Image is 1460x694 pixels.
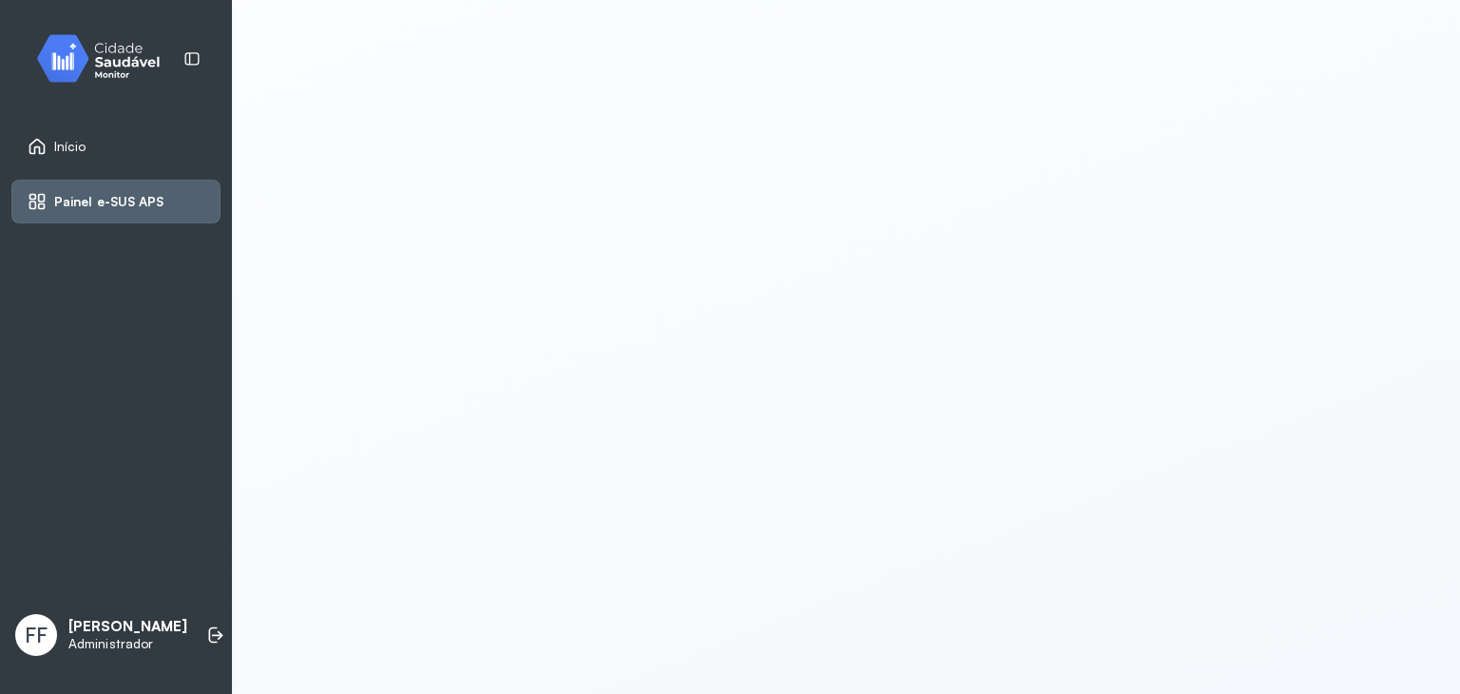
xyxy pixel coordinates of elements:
a: Início [28,137,204,156]
p: [PERSON_NAME] [68,618,187,636]
img: monitor.svg [20,30,191,87]
a: Painel e-SUS APS [28,192,204,211]
span: Painel e-SUS APS [54,194,164,210]
span: Início [54,139,86,155]
span: FF [25,623,48,647]
p: Administrador [68,636,187,652]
